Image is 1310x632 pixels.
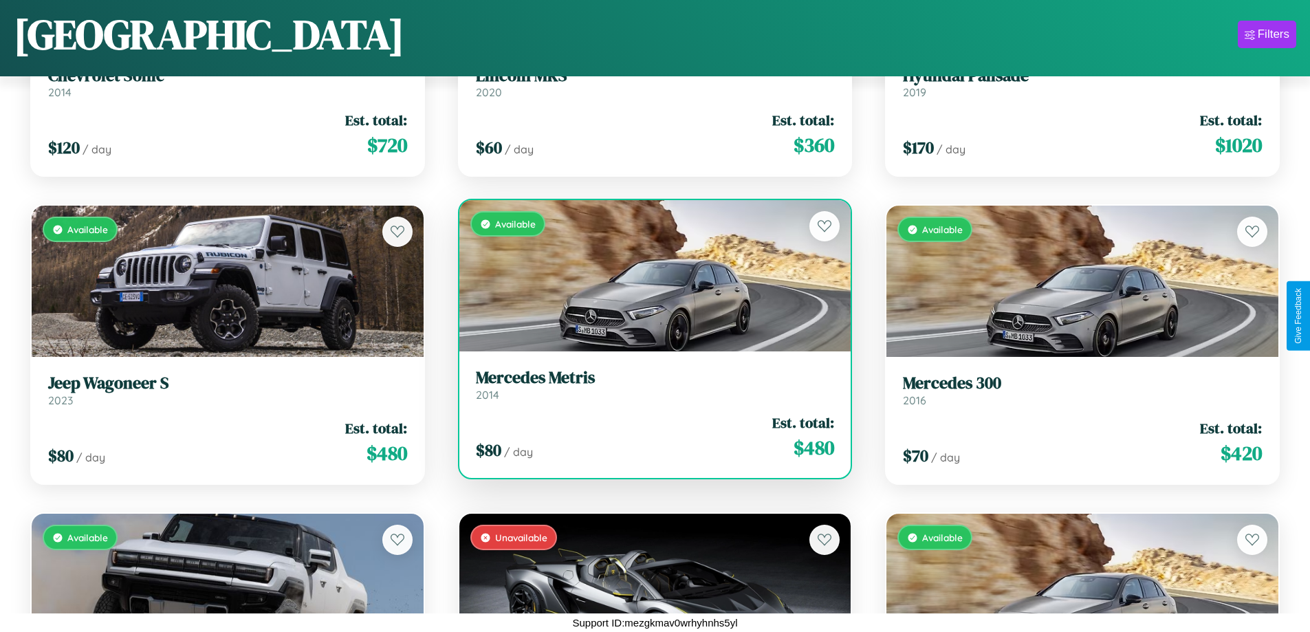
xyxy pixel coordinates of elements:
a: Mercedes Metris2014 [476,368,835,402]
h3: Mercedes Metris [476,368,835,388]
span: Available [495,218,536,230]
a: Jeep Wagoneer S2023 [48,373,407,407]
span: Unavailable [495,532,547,543]
span: $ 420 [1221,439,1262,467]
span: 2014 [476,388,499,402]
span: Available [922,532,963,543]
span: $ 80 [476,439,501,461]
span: 2020 [476,85,502,99]
h1: [GEOGRAPHIC_DATA] [14,6,404,63]
span: Est. total: [345,110,407,130]
span: Est. total: [772,110,834,130]
h3: Chevrolet Sonic [48,66,407,86]
span: $ 360 [794,131,834,159]
div: Give Feedback [1293,288,1303,344]
span: / day [505,142,534,156]
span: $ 720 [367,131,407,159]
span: Available [922,224,963,235]
span: 2016 [903,393,926,407]
a: Hyundai Palisade2019 [903,66,1262,100]
span: $ 70 [903,444,928,467]
span: / day [76,450,105,464]
div: Filters [1258,28,1289,41]
a: Mercedes 3002016 [903,373,1262,407]
span: / day [83,142,111,156]
button: Filters [1238,21,1296,48]
span: 2023 [48,393,73,407]
span: $ 60 [476,136,502,159]
span: 2019 [903,85,926,99]
span: Est. total: [1200,418,1262,438]
span: / day [931,450,960,464]
span: Est. total: [772,413,834,433]
span: $ 80 [48,444,74,467]
a: Chevrolet Sonic2014 [48,66,407,100]
h3: Lincoln MKS [476,66,835,86]
span: $ 480 [794,434,834,461]
span: $ 480 [367,439,407,467]
h3: Hyundai Palisade [903,66,1262,86]
p: Support ID: mezgkmav0wrhyhnhs5yl [572,613,737,632]
span: 2014 [48,85,72,99]
span: Est. total: [1200,110,1262,130]
span: / day [937,142,965,156]
span: Est. total: [345,418,407,438]
span: $ 1020 [1215,131,1262,159]
h3: Mercedes 300 [903,373,1262,393]
h3: Jeep Wagoneer S [48,373,407,393]
a: Lincoln MKS2020 [476,66,835,100]
span: $ 120 [48,136,80,159]
span: / day [504,445,533,459]
span: $ 170 [903,136,934,159]
span: Available [67,532,108,543]
span: Available [67,224,108,235]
